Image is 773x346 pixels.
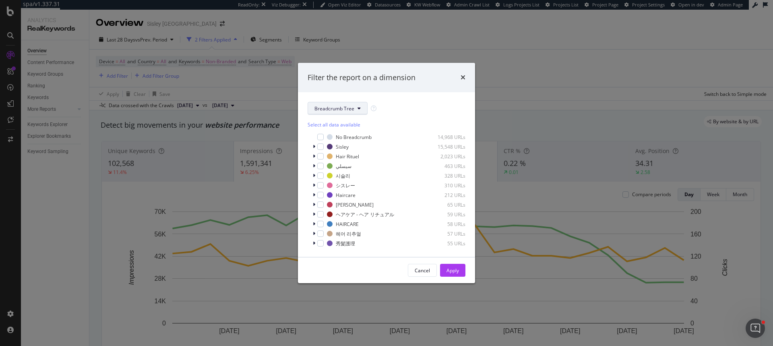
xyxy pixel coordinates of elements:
[336,211,394,218] div: ヘアケア - ヘア リチュアル
[426,230,465,237] div: 57 URLs
[426,163,465,170] div: 463 URLs
[298,63,475,284] div: modal
[336,182,355,189] div: シスレー
[336,201,374,208] div: [PERSON_NAME]
[336,240,355,247] div: 秀髮護理
[336,143,349,150] div: Sisley
[415,267,430,274] div: Cancel
[426,182,465,189] div: 310 URLs
[426,143,465,150] div: 15,548 URLs
[426,211,465,218] div: 59 URLs
[336,163,351,170] div: سيسلي
[446,267,459,274] div: Apply
[336,192,355,199] div: Haircare
[336,172,350,179] div: 시슬리
[308,121,465,128] div: Select all data available
[426,240,465,247] div: 55 URLs
[426,172,465,179] div: 328 URLs
[461,73,465,83] div: times
[336,153,359,160] div: Hair Rituel
[308,102,368,115] button: Breadcrumb Tree
[314,105,354,112] span: Breadcrumb Tree
[408,264,437,277] button: Cancel
[426,201,465,208] div: 65 URLs
[336,134,372,141] div: No Breadcrumb
[426,153,465,160] div: 2,023 URLs
[308,73,415,83] div: Filter the report on a dimension
[336,221,359,228] div: HAIRCARE
[440,264,465,277] button: Apply
[426,221,465,228] div: 58 URLs
[426,134,465,141] div: 14,968 URLs
[426,192,465,199] div: 212 URLs
[336,230,361,237] div: 헤어 리추얼
[746,319,765,338] iframe: Intercom live chat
